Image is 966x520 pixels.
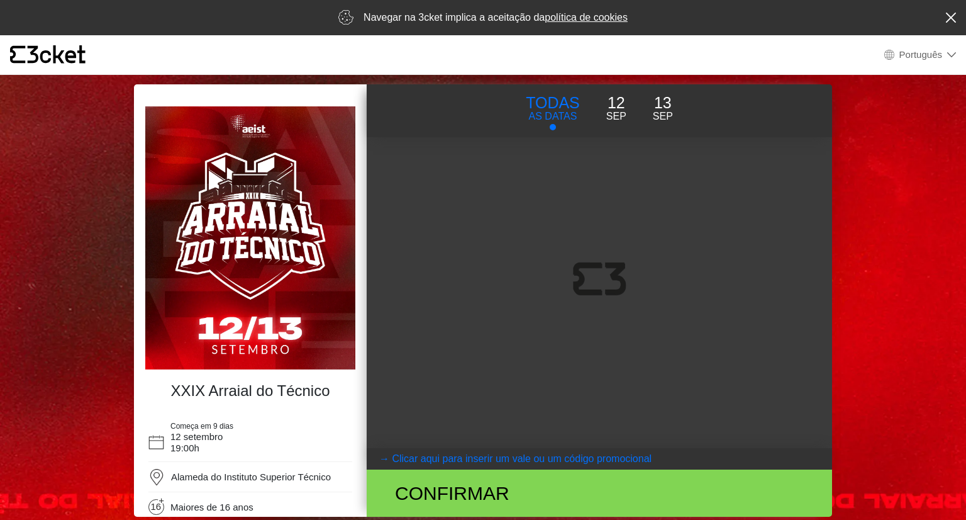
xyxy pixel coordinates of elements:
span: 12 setembro 19:00h [170,431,223,453]
p: Navegar na 3cket implica a aceitação da [364,10,628,25]
p: 13 [653,91,673,115]
span: Alameda do Instituto Superior Técnico [171,472,331,482]
span: Começa em 9 dias [170,422,233,431]
span: 16 [151,501,165,516]
button: TODAS AS DATAS [513,91,593,131]
coupontext: Clicar aqui para inserir um vale ou um código promocional [392,453,652,464]
button: 13 Sep [640,91,686,125]
a: política de cookies [545,12,628,23]
span: + [158,497,165,504]
button: → Clicar aqui para inserir um vale ou um código promocional [367,448,832,470]
arrow: → [379,451,389,466]
button: Confirmar [367,470,832,517]
div: Confirmar [386,479,670,507]
p: 12 [606,91,626,115]
h4: XXIX Arraial do Técnico [152,382,349,400]
span: Maiores de 16 anos [170,502,253,513]
p: Sep [606,109,626,124]
img: e49d6b16d0b2489fbe161f82f243c176.webp [145,106,355,370]
p: Sep [653,109,673,124]
button: 12 Sep [593,91,640,125]
g: {' '} [10,46,25,64]
p: TODAS [526,91,580,115]
p: AS DATAS [526,109,580,124]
